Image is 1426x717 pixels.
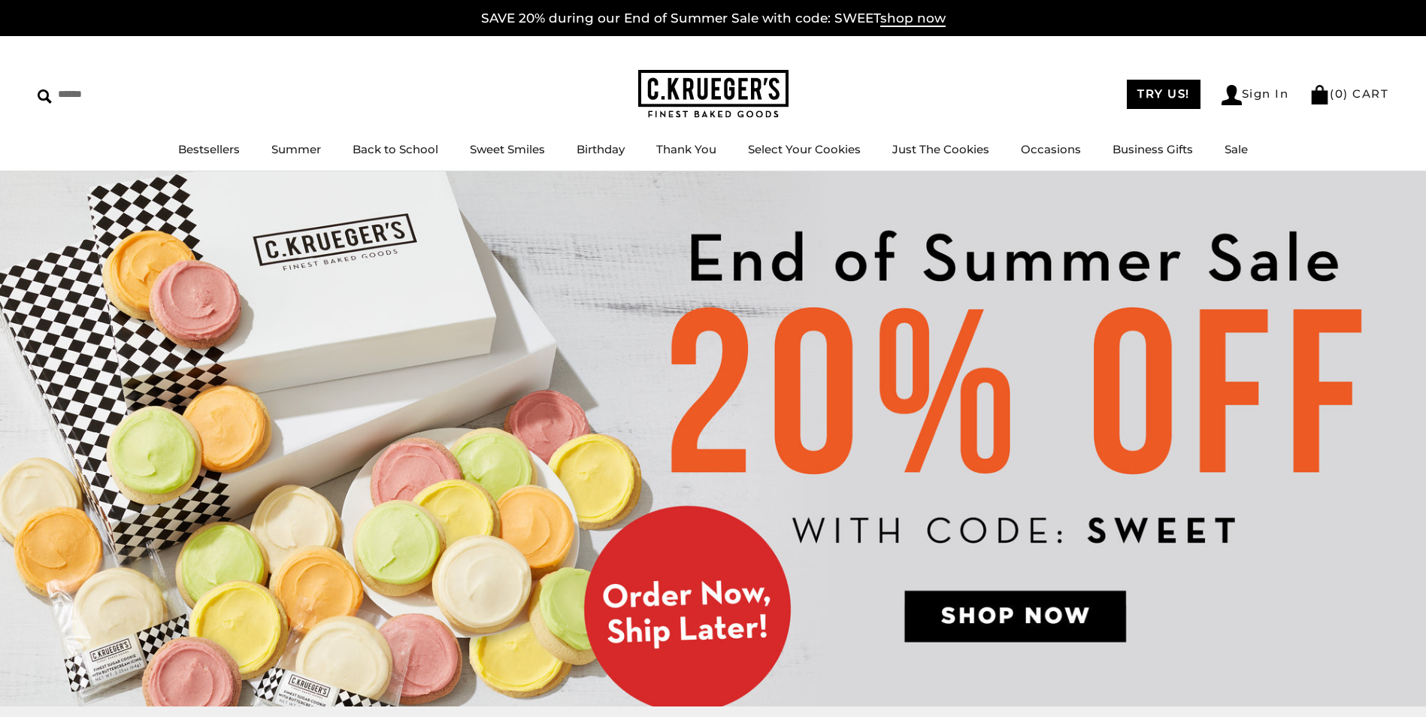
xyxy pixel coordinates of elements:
[1335,86,1344,101] span: 0
[38,83,216,106] input: Search
[1309,85,1330,104] img: Bag
[1225,142,1248,156] a: Sale
[892,142,989,156] a: Just The Cookies
[1021,142,1081,156] a: Occasions
[656,142,716,156] a: Thank You
[38,89,52,104] img: Search
[577,142,625,156] a: Birthday
[353,142,438,156] a: Back to School
[1222,85,1242,105] img: Account
[470,142,545,156] a: Sweet Smiles
[1113,142,1193,156] a: Business Gifts
[1309,86,1388,101] a: (0) CART
[481,11,946,27] a: SAVE 20% during our End of Summer Sale with code: SWEETshop now
[638,70,789,119] img: C.KRUEGER'S
[178,142,240,156] a: Bestsellers
[880,11,946,27] span: shop now
[748,142,861,156] a: Select Your Cookies
[1127,80,1200,109] a: TRY US!
[271,142,321,156] a: Summer
[1222,85,1289,105] a: Sign In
